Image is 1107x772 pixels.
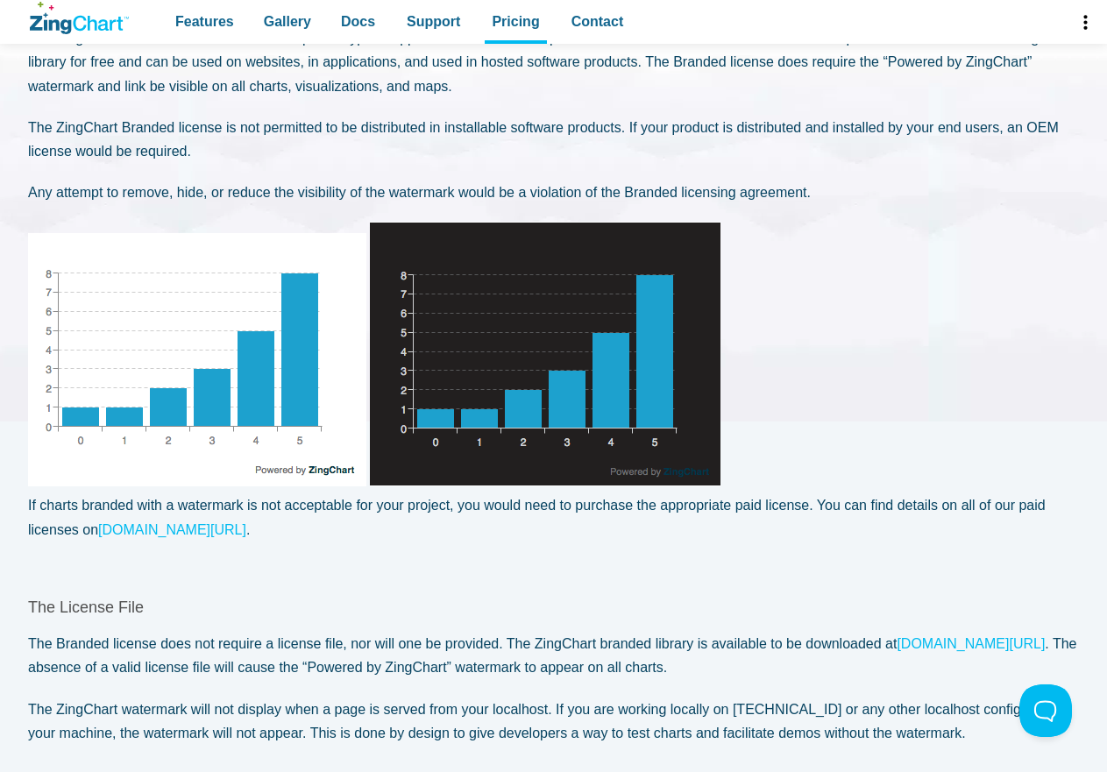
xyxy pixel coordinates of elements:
span: Features [175,10,234,33]
a: [DOMAIN_NAME][URL] [98,522,246,537]
span: Docs [341,10,375,33]
span: Gallery [264,10,311,33]
p: The Branded license does not require a license file, nor will one be provided. The ZingChart bran... [28,632,1079,679]
img: Dark theme watermark example [370,222,720,486]
p: The ZingChart Branded license is not for a specific type of application or bound to a particular ... [28,26,1079,98]
p: If charts branded with a watermark is not acceptable for your project, you would need to purchase... [28,493,1079,541]
a: [DOMAIN_NAME][URL] [897,636,1045,651]
p: The ZingChart watermark will not display when a page is served from your localhost. If you are wo... [28,698,1079,745]
p: Any attempt to remove, hide, or reduce the visibility of the watermark would be a violation of th... [28,181,1079,204]
iframe: Toggle Customer Support [1019,684,1072,737]
span: Pricing [492,10,539,33]
a: ZingChart Logo. Click to return to the homepage [30,2,129,34]
span: Contact [571,10,624,33]
span: Support [407,10,460,33]
img: Light theme watermark example [28,233,366,486]
h2: The License File [28,598,1079,618]
p: The ZingChart Branded license is not permitted to be distributed in installable software products... [28,116,1079,163]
